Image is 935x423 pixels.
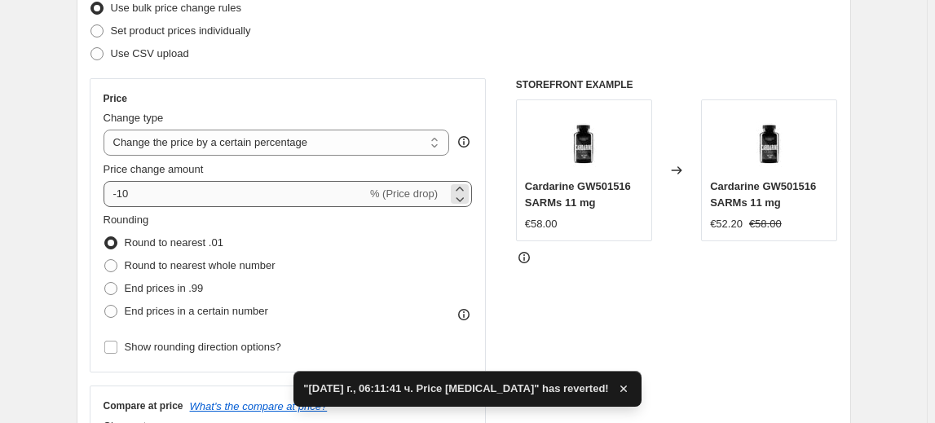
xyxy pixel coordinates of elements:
[303,381,608,397] span: "[DATE] г., 06:11:41 ч. Price [MEDICAL_DATA]" has reverted!
[710,180,816,209] span: Cardarine GW501516 SARMs 11 mg
[125,341,281,353] span: Show rounding direction options?
[104,163,204,175] span: Price change amount
[111,47,189,59] span: Use CSV upload
[456,134,472,150] div: help
[737,108,802,174] img: Cardarine-GW501516_80x.jpg
[125,282,204,294] span: End prices in .99
[710,216,743,232] div: €52.20
[190,400,328,412] button: What's the compare at price?
[125,259,276,271] span: Round to nearest whole number
[104,112,164,124] span: Change type
[516,78,838,91] h6: STOREFRONT EXAMPLE
[525,216,558,232] div: €58.00
[125,236,223,249] span: Round to nearest .01
[104,92,127,105] h3: Price
[111,2,241,14] span: Use bulk price change rules
[551,108,616,174] img: Cardarine-GW501516_80x.jpg
[749,216,782,232] strike: €58.00
[111,24,251,37] span: Set product prices individually
[125,305,268,317] span: End prices in a certain number
[104,399,183,412] h3: Compare at price
[104,214,149,226] span: Rounding
[370,187,438,200] span: % (Price drop)
[525,180,631,209] span: Cardarine GW501516 SARMs 11 mg
[104,181,367,207] input: -15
